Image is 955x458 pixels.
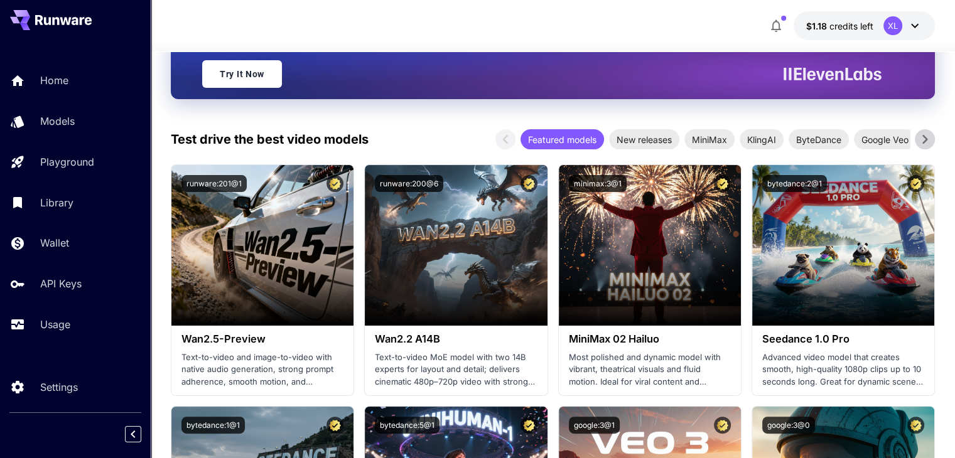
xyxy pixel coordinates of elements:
[40,317,70,332] p: Usage
[134,423,151,445] div: Collapse sidebar
[40,380,78,395] p: Settings
[521,175,537,192] button: Certified Model – Vetted for best performance and includes a commercial license.
[569,417,620,434] button: google:3@1
[907,417,924,434] button: Certified Model – Vetted for best performance and includes a commercial license.
[181,333,343,345] h3: Wan2.5-Preview
[806,21,829,31] span: $1.18
[762,175,827,192] button: bytedance:2@1
[684,129,735,149] div: MiniMax
[714,417,731,434] button: Certified Model – Vetted for best performance and includes a commercial license.
[181,351,343,388] p: Text-to-video and image-to-video with native audio generation, strong prompt adherence, smooth mo...
[794,11,935,40] button: $1.17576XL
[40,276,82,291] p: API Keys
[181,175,247,192] button: runware:201@1
[762,417,815,434] button: google:3@0
[181,417,245,434] button: bytedance:1@1
[375,333,537,345] h3: Wan2.2 A14B
[569,333,731,345] h3: MiniMax 02 Hailuo
[829,21,873,31] span: credits left
[202,60,282,88] a: Try It Now
[762,351,924,388] p: Advanced video model that creates smooth, high-quality 1080p clips up to 10 seconds long. Great f...
[806,19,873,33] div: $1.17576
[375,417,440,434] button: bytedance:5@1
[40,195,73,210] p: Library
[375,175,443,192] button: runware:200@6
[326,175,343,192] button: Certified Model – Vetted for best performance and includes a commercial license.
[740,133,784,146] span: KlingAI
[789,129,849,149] div: ByteDance
[125,426,141,442] button: Collapse sidebar
[569,351,731,388] p: Most polished and dynamic model with vibrant, theatrical visuals and fluid motion. Ideal for vira...
[40,114,75,129] p: Models
[326,417,343,434] button: Certified Model – Vetted for best performance and includes a commercial license.
[40,235,69,250] p: Wallet
[40,154,94,169] p: Playground
[883,16,902,35] div: XL
[521,129,604,149] div: Featured models
[521,417,537,434] button: Certified Model – Vetted for best performance and includes a commercial license.
[752,165,934,326] img: alt
[609,133,679,146] span: New releases
[171,165,353,326] img: alt
[609,129,679,149] div: New releases
[854,129,916,149] div: Google Veo
[365,165,547,326] img: alt
[171,130,369,149] p: Test drive the best video models
[714,175,731,192] button: Certified Model – Vetted for best performance and includes a commercial license.
[40,73,68,88] p: Home
[762,333,924,345] h3: Seedance 1.0 Pro
[569,175,627,192] button: minimax:3@1
[854,133,916,146] span: Google Veo
[375,351,537,388] p: Text-to-video MoE model with two 14B experts for layout and detail; delivers cinematic 480p–720p ...
[907,175,924,192] button: Certified Model – Vetted for best performance and includes a commercial license.
[740,129,784,149] div: KlingAI
[521,133,604,146] span: Featured models
[559,165,741,326] img: alt
[789,133,849,146] span: ByteDance
[684,133,735,146] span: MiniMax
